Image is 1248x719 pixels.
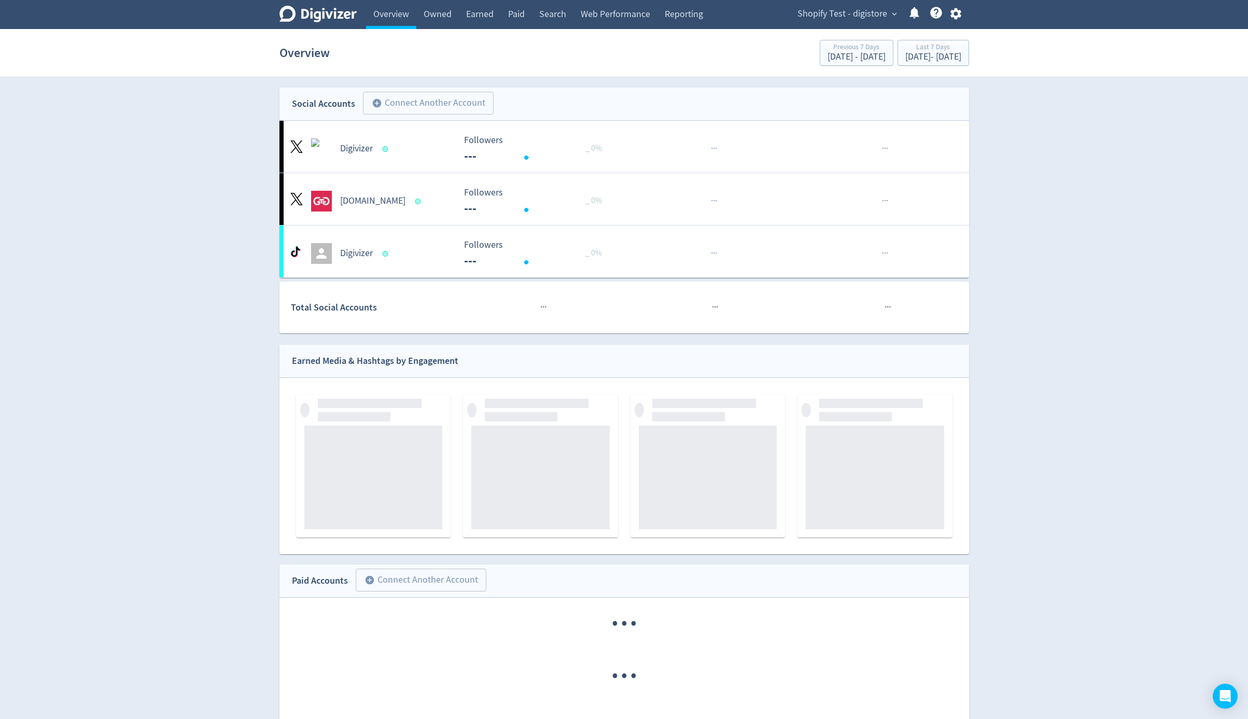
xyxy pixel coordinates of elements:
div: Open Intercom Messenger [1213,684,1238,709]
button: Connect Another Account [363,92,494,115]
span: Data last synced: 5 Sep 2025, 3:02am (AEST) [382,251,391,257]
a: goto.game undefined[DOMAIN_NAME] Followers --- Followers --- _ 0%······ [279,173,969,225]
span: · [711,142,713,155]
span: add_circle [364,575,375,585]
img: Digivizer undefined [311,138,332,159]
h5: [DOMAIN_NAME] [340,195,405,207]
span: · [886,194,888,207]
a: Digivizer Followers --- Followers --- _ 0%······ [279,225,969,277]
button: Last 7 Days[DATE]- [DATE] [898,40,969,66]
svg: Followers --- [459,135,614,163]
span: · [886,142,888,155]
div: [DATE] - [DATE] [828,52,886,62]
span: · [544,301,546,314]
span: · [542,301,544,314]
span: · [610,650,620,702]
button: Previous 7 Days[DATE] - [DATE] [820,40,893,66]
span: · [629,598,638,650]
div: Previous 7 Days [828,44,886,52]
svg: Followers --- [459,188,614,215]
h5: Digivizer [340,143,373,155]
img: goto.game undefined [311,191,332,212]
span: · [884,247,886,260]
span: · [715,194,717,207]
button: Connect Another Account [356,569,486,591]
span: expand_more [890,9,899,19]
span: _ 0% [585,195,602,206]
span: · [540,301,542,314]
span: · [884,142,886,155]
span: · [713,142,715,155]
span: · [620,650,629,702]
span: · [889,301,891,314]
span: · [715,247,717,260]
span: · [882,194,884,207]
button: Shopify Test - digistore [794,6,900,22]
span: · [885,301,887,314]
div: [DATE] - [DATE] [905,52,961,62]
span: Data last synced: 4 Sep 2025, 10:02am (AEST) [382,146,391,152]
h1: Overview [279,36,330,69]
h5: Digivizer [340,247,373,260]
span: · [887,301,889,314]
span: · [620,598,629,650]
span: · [715,142,717,155]
span: · [610,598,620,650]
svg: Followers --- [459,240,614,267]
a: Connect Another Account [348,570,486,591]
span: · [629,650,638,702]
span: · [884,194,886,207]
span: · [886,247,888,260]
div: Social Accounts [292,96,355,111]
span: · [711,247,713,260]
span: · [713,247,715,260]
span: · [882,142,884,155]
a: Connect Another Account [355,93,494,115]
div: Total Social Accounts [291,300,456,315]
div: Last 7 Days [905,44,961,52]
span: · [882,247,884,260]
span: · [713,194,715,207]
span: Data last synced: 4 Sep 2025, 9:02pm (AEST) [415,199,424,204]
div: Earned Media & Hashtags by Engagement [292,354,458,369]
span: · [711,194,713,207]
span: Shopify Test - digistore [797,6,887,22]
div: Paid Accounts [292,573,348,588]
span: · [716,301,718,314]
span: · [712,301,714,314]
a: Digivizer undefinedDigivizer Followers --- Followers --- _ 0%······ [279,121,969,173]
span: add_circle [372,98,382,108]
span: _ 0% [585,143,602,153]
span: _ 0% [585,248,602,258]
span: · [714,301,716,314]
